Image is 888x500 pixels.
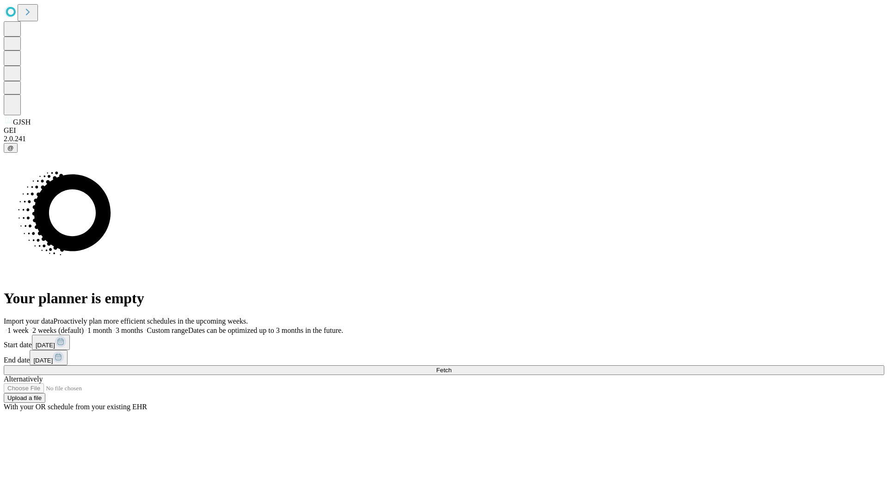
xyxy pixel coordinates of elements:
button: @ [4,143,18,153]
span: Import your data [4,317,54,325]
div: Start date [4,335,884,350]
span: Proactively plan more efficient schedules in the upcoming weeks. [54,317,248,325]
span: Fetch [436,367,451,374]
button: Upload a file [4,393,45,403]
button: [DATE] [30,350,68,365]
h1: Your planner is empty [4,290,884,307]
span: @ [7,144,14,151]
span: Dates can be optimized up to 3 months in the future. [188,326,343,334]
div: 2.0.241 [4,135,884,143]
span: Alternatively [4,375,43,383]
button: [DATE] [32,335,70,350]
span: 3 months [116,326,143,334]
span: 2 weeks (default) [32,326,84,334]
span: Custom range [147,326,188,334]
span: 1 week [7,326,29,334]
span: With your OR schedule from your existing EHR [4,403,147,411]
div: GEI [4,126,884,135]
div: End date [4,350,884,365]
span: [DATE] [33,357,53,364]
span: GJSH [13,118,31,126]
span: [DATE] [36,342,55,349]
span: 1 month [87,326,112,334]
button: Fetch [4,365,884,375]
